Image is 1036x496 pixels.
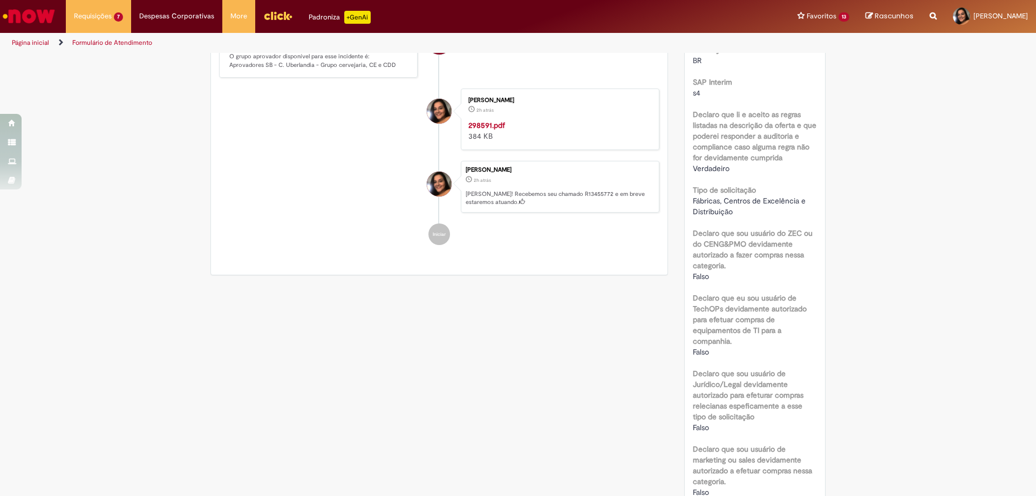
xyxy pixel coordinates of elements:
span: Despesas Corporativas [139,11,214,22]
span: Favoritos [807,11,836,22]
b: SAP Interim [693,77,732,87]
span: [PERSON_NAME] [973,11,1028,21]
b: Declaro que sou usuário do ZEC ou do CENG&PMO devidamente autorizado a fazer compras nessa catego... [693,228,813,270]
time: 28/08/2025 08:35:48 [474,177,491,184]
p: O grupo aprovador disponível para esse incidente é: Aprovadores SB - C. Uberlandia - Grupo cervej... [229,52,409,69]
div: 384 KB [468,120,648,141]
div: Padroniza [309,11,371,24]
ul: Trilhas de página [8,33,683,53]
div: Ariane Piccolo Gussi [427,99,452,124]
a: Rascunhos [865,11,914,22]
div: Ariane Piccolo Gussi [427,172,452,196]
b: Declaro que eu sou usuário de TechOPs devidamente autorizado para efetuar compras de equipamentos... [693,293,807,346]
span: Rascunhos [875,11,914,21]
span: 7 [114,12,123,22]
a: Página inicial [12,38,49,47]
span: 13 [839,12,849,22]
a: 298591.pdf [468,120,505,130]
span: Requisições [74,11,112,22]
span: Falso [693,271,709,281]
div: [PERSON_NAME] [466,167,653,173]
b: Declaro que sou usuário de marketing ou sales devidamente autorizado a efetuar compras nessa cate... [693,444,812,486]
div: [PERSON_NAME] [468,97,648,104]
b: Declaro que li e aceito as regras listadas na descrição da oferta e que poderei responder a audit... [693,110,816,162]
span: Verdadeiro [693,164,730,173]
b: Tipo de solicitação [693,185,756,195]
img: ServiceNow [1,5,57,27]
span: BR [693,56,701,65]
span: 2h atrás [476,107,494,113]
p: [PERSON_NAME]! Recebemos seu chamado R13455772 e em breve estaremos atuando. [466,190,653,207]
li: Ariane Piccolo Gussi [219,161,659,213]
p: +GenAi [344,11,371,24]
span: Fábricas, Centros de Excelência e Distribuição [693,196,808,216]
span: More [230,11,247,22]
span: 2h atrás [474,177,491,184]
img: click_logo_yellow_360x200.png [263,8,292,24]
b: Country Code [693,45,741,55]
span: s4 [693,88,700,98]
a: Formulário de Atendimento [72,38,152,47]
time: 28/08/2025 08:35:40 [476,107,494,113]
span: Falso [693,423,709,432]
b: Declaro que sou usuário de Jurídico/Legal devidamente autorizado para efeturar compras relecianas... [693,369,803,422]
span: Falso [693,347,709,357]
